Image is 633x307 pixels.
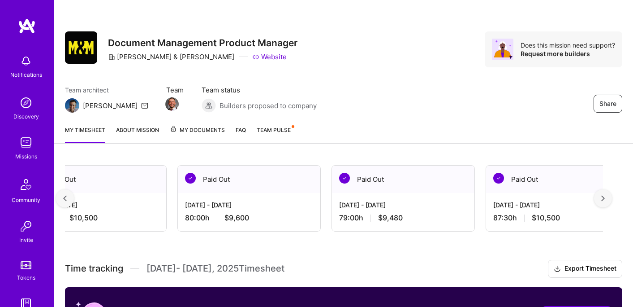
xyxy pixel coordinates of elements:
[521,49,615,58] div: Request more builders
[146,263,284,274] span: [DATE] - [DATE] , 2025 Timesheet
[31,213,159,223] div: 87:30 h
[165,97,179,111] img: Team Member Avatar
[83,101,138,110] div: [PERSON_NAME]
[170,125,225,135] span: My Documents
[493,173,504,184] img: Paid Out
[108,37,297,48] h3: Document Management Product Manager
[257,127,291,133] span: Team Pulse
[486,166,629,193] div: Paid Out
[185,200,313,210] div: [DATE] - [DATE]
[15,152,37,161] div: Missions
[599,99,616,108] span: Share
[166,85,184,95] span: Team
[65,98,79,113] img: Team Architect
[252,52,287,61] a: Website
[24,166,166,193] div: Paid Out
[236,125,246,143] a: FAQ
[108,53,115,61] i: icon CompanyGray
[18,18,36,34] img: logo
[141,102,148,109] i: icon Mail
[65,125,105,143] a: My timesheet
[339,173,350,184] img: Paid Out
[116,125,159,143] a: About Mission
[10,70,42,79] div: Notifications
[63,195,67,202] img: left
[202,98,216,113] img: Builders proposed to company
[17,94,35,112] img: discovery
[185,213,313,223] div: 80:00 h
[178,166,320,193] div: Paid Out
[170,125,225,143] a: My Documents
[257,125,293,143] a: Team Pulse
[220,101,317,110] span: Builders proposed to company
[554,264,561,274] i: icon Download
[17,273,35,282] div: Tokens
[65,85,148,95] span: Team architect
[21,261,31,269] img: tokens
[224,213,249,223] span: $9,600
[601,195,605,202] img: right
[202,85,317,95] span: Team status
[492,39,513,60] img: Avatar
[12,195,40,205] div: Community
[532,213,560,223] span: $10,500
[332,166,474,193] div: Paid Out
[166,96,178,112] a: Team Member Avatar
[65,31,97,64] img: Company Logo
[185,173,196,184] img: Paid Out
[108,52,234,61] div: [PERSON_NAME] & [PERSON_NAME]
[31,200,159,210] div: [DATE] - [DATE]
[493,213,621,223] div: 87:30 h
[17,217,35,235] img: Invite
[378,213,403,223] span: $9,480
[13,112,39,121] div: Discovery
[521,41,615,49] div: Does this mission need support?
[594,95,622,113] button: Share
[69,213,98,223] span: $10,500
[548,260,622,278] button: Export Timesheet
[15,174,37,195] img: Community
[493,200,621,210] div: [DATE] - [DATE]
[65,263,123,274] span: Time tracking
[339,200,467,210] div: [DATE] - [DATE]
[339,213,467,223] div: 79:00 h
[19,235,33,245] div: Invite
[17,134,35,152] img: teamwork
[17,52,35,70] img: bell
